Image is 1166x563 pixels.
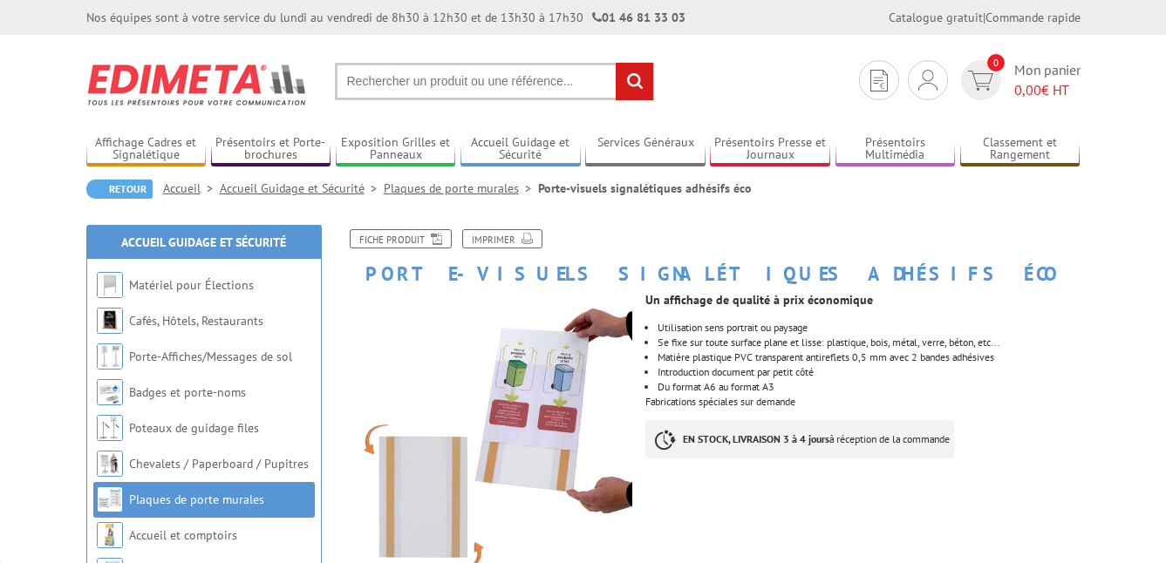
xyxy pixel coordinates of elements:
[957,60,1081,100] a: devis rapide 0 Mon panier 0,00€ HT
[658,337,1080,348] li: Se fixe sur toute surface plane et lisse: plastique, bois, métal, verre, béton, etc...
[1014,81,1041,98] span: 0,00
[616,63,653,100] input: rechercher
[86,135,207,164] a: Affichage Cadres et Signalétique
[336,135,456,164] a: Exposition Grilles et Panneaux
[645,292,873,308] strong: Un affichage de qualité à prix économique
[129,456,309,471] a: Chevalets / Paperboard / Pupitres
[97,522,123,548] img: Accueil et comptoirs
[987,54,1005,71] span: 0
[645,284,1093,476] div: Fabrications spéciales sur demande
[710,135,830,164] a: Présentoirs Presse et Journaux
[86,9,685,26] div: Nos équipes sont à votre service du lundi au vendredi de 8h30 à 12h30 et de 13h30 à 17h30
[985,10,1081,25] a: Commande rapide
[658,322,1080,333] li: Utilisation sens portrait ou paysage
[129,313,263,329] a: Cafés, Hôtels, Restaurants
[211,135,331,164] a: Présentoirs et Porte-brochures
[97,379,123,405] img: Badges et porte-noms
[335,63,654,100] input: Rechercher un produit ou une référence...
[129,384,246,400] a: Badges et porte-noms
[97,486,123,512] img: Plaques de porte murales
[97,272,123,298] img: Matériel pour Élections
[918,70,938,91] img: devis rapide
[384,180,538,196] a: Plaques de porte murales
[86,52,309,117] img: Edimeta
[683,432,829,445] strong: EN STOCK, LIVRAISON 3 à 4 jours
[645,420,954,458] p: à réception de la commande
[592,10,685,25] strong: 01 46 81 33 03
[163,180,220,196] a: Accueil
[889,9,1081,26] div: |
[129,277,254,293] a: Matériel pour Élections
[129,420,259,436] a: Poteaux de guidage files
[97,415,123,441] img: Poteaux de guidage files
[1014,60,1081,100] span: Mon panier
[350,229,452,248] a: Fiche produit
[462,229,542,248] a: Imprimer
[870,70,888,92] img: devis rapide
[129,492,264,507] a: Plaques de porte murales
[835,135,956,164] a: Présentoirs Multimédia
[97,308,123,334] img: Cafés, Hôtels, Restaurants
[129,349,292,364] a: Porte-Affiches/Messages de sol
[121,234,286,250] a: Accueil Guidage et Sécurité
[658,382,1080,392] li: Du format A6 au format A3
[97,451,123,477] img: Chevalets / Paperboard / Pupitres
[220,180,384,196] a: Accueil Guidage et Sécurité
[129,527,237,543] a: Accueil et comptoirs
[538,180,752,197] li: Porte-visuels signalétiques adhésifs éco
[86,180,153,199] a: Retour
[460,135,581,164] a: Accueil Guidage et Sécurité
[97,343,123,370] img: Porte-Affiches/Messages de sol
[960,135,1081,164] a: Classement et Rangement
[658,367,1080,377] li: Introduction document par petit côté
[968,71,993,91] img: devis rapide
[658,352,1080,363] p: Matière plastique PVC transparent antireflets 0,5 mm avec 2 bandes adhésives
[585,135,706,164] a: Services Généraux
[1014,80,1081,100] span: € HT
[889,10,983,25] a: Catalogue gratuit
